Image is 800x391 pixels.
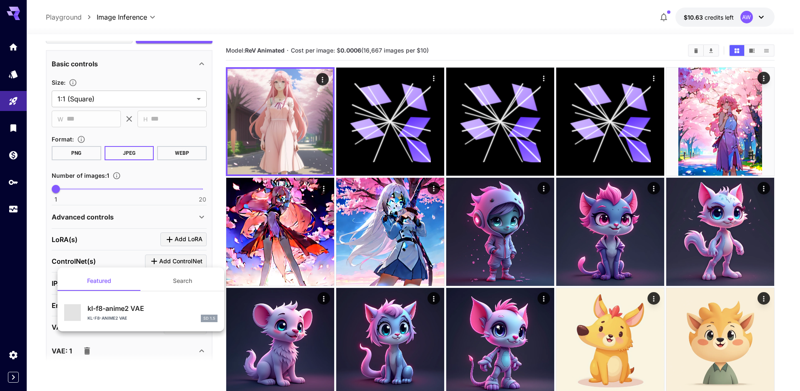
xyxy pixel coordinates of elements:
[57,271,141,291] button: Featured
[64,300,217,325] div: kl-f8-anime2 VAEkl-f8-anime2 VAESD 1.5
[141,271,224,291] button: Search
[203,315,215,321] p: SD 1.5
[87,315,127,321] p: kl-f8-anime2 VAE
[87,303,217,313] p: kl-f8-anime2 VAE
